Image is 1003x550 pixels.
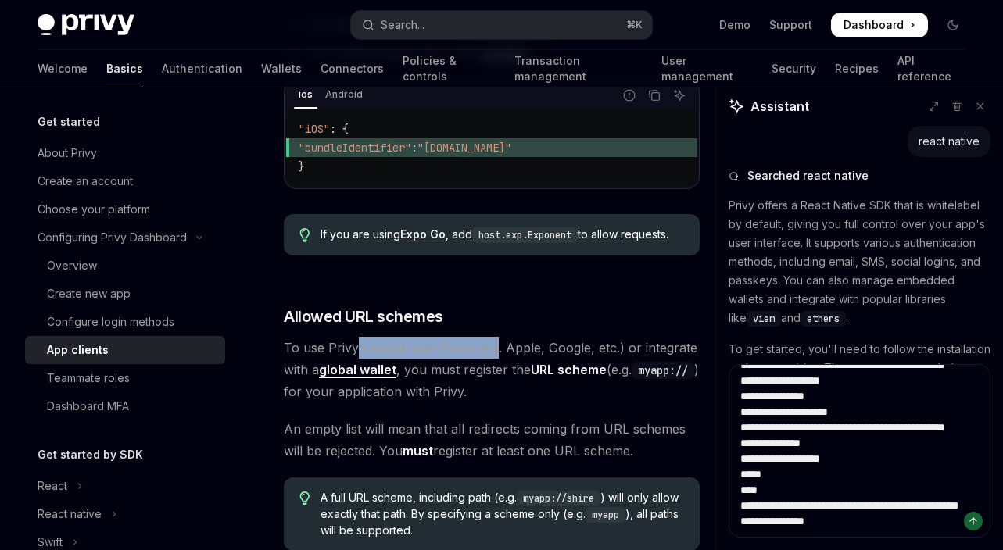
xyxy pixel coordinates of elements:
[319,362,396,378] a: global wallet
[632,362,694,379] code: myapp://
[719,17,750,33] a: Demo
[835,50,879,87] a: Recipes
[38,112,100,131] h5: Get started
[47,341,109,359] div: App clients
[299,141,411,155] span: "bundleIdentifier"
[299,491,310,505] svg: Tip
[38,172,133,191] div: Create an account
[299,159,305,173] span: }
[747,168,869,184] span: Searched react native
[38,14,134,36] img: dark logo
[661,50,753,87] a: User management
[897,50,965,87] a: API reference
[25,500,225,528] button: Toggle React native section
[25,167,225,195] a: Create an account
[47,284,131,303] div: Create new app
[25,392,225,420] a: Dashboard MFA
[403,443,433,459] strong: must
[38,200,150,219] div: Choose your platform
[25,252,225,280] a: Overview
[25,364,225,392] a: Teammate roles
[807,312,840,325] span: ethers
[400,227,446,241] a: Expo Go
[844,17,904,33] span: Dashboard
[284,305,443,327] span: Allowed URL schemes
[299,228,310,242] svg: Tip
[626,19,643,31] span: ⌘ K
[753,312,775,325] span: viem
[831,12,928,37] a: Dashboard
[351,11,652,39] button: Open search
[299,122,330,136] span: "iOS"
[964,512,983,530] button: Send message
[321,50,384,87] a: Connectors
[403,50,496,87] a: Policies & controls
[772,50,816,87] a: Security
[417,141,511,155] span: "[DOMAIN_NAME]"
[38,445,143,464] h5: Get started by SDK
[25,472,225,500] button: Toggle React section
[321,490,684,538] span: A full URL scheme, including path (e.g. ) will only allow exactly that path. By specifying a sche...
[472,227,578,243] code: host.exp.Exponent
[47,397,129,416] div: Dashboard MFA
[261,50,302,87] a: Wallets
[25,336,225,364] a: App clients
[25,139,225,167] a: About Privy
[25,308,225,336] a: Configure login methods
[47,369,130,387] div: Teammate roles
[517,491,600,506] code: myapp://shire
[38,50,88,87] a: Welcome
[729,340,990,396] p: To get started, you'll need to follow the installation and setup guides. These resources can help...
[750,97,809,116] span: Assistant
[769,17,812,33] a: Support
[321,227,684,243] span: If you are using , add to allow requests.
[729,196,990,327] p: Privy offers a React Native SDK that is whitelabel by default, giving you full control over your ...
[644,85,664,105] button: Copy the contents from the code block
[106,50,143,87] a: Basics
[47,312,174,331] div: Configure login methods
[162,50,242,87] a: Authentication
[330,122,349,136] span: : {
[729,168,990,184] button: Searched react native
[294,85,317,104] div: ios
[321,85,367,104] div: Android
[284,337,700,402] span: To use Privy’s social login flows (e.g. Apple, Google, etc.) or integrate with a , you must regis...
[38,505,102,523] div: React native
[411,141,417,155] span: :
[47,256,97,275] div: Overview
[38,228,187,247] div: Configuring Privy Dashboard
[25,223,225,252] button: Toggle Configuring Privy Dashboard section
[381,16,424,34] div: Search...
[514,50,643,87] a: Transaction management
[940,12,965,37] button: Toggle dark mode
[619,85,639,105] button: Report incorrect code
[531,362,607,377] strong: URL scheme
[919,134,980,149] div: react native
[38,144,97,162] div: About Privy
[729,364,990,537] textarea: Ask a question...
[25,280,225,308] a: Create new app
[669,85,690,105] button: Ask AI
[25,195,225,223] a: Choose your platform
[284,418,700,462] span: An empty list will mean that all redirects coming from URL schemes will be rejected. You register...
[38,477,67,495] div: React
